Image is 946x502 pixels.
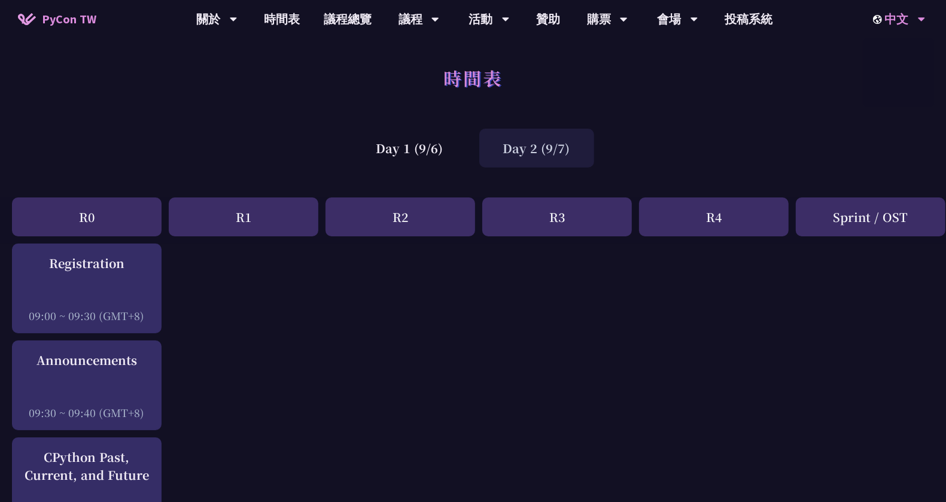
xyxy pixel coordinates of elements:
[639,197,789,236] div: R4
[18,448,156,484] div: CPython Past, Current, and Future
[796,197,945,236] div: Sprint / OST
[443,60,503,96] h1: 時間表
[326,197,475,236] div: R2
[12,197,162,236] div: R0
[42,10,96,28] span: PyCon TW
[482,197,632,236] div: R3
[873,15,885,24] img: Locale Icon
[18,254,156,272] div: Registration
[169,197,318,236] div: R1
[18,351,156,369] div: Announcements
[479,129,594,168] div: Day 2 (9/7)
[18,13,36,25] img: Home icon of PyCon TW 2025
[352,129,467,168] div: Day 1 (9/6)
[18,405,156,420] div: 09:30 ~ 09:40 (GMT+8)
[18,308,156,323] div: 09:00 ~ 09:30 (GMT+8)
[6,4,108,34] a: PyCon TW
